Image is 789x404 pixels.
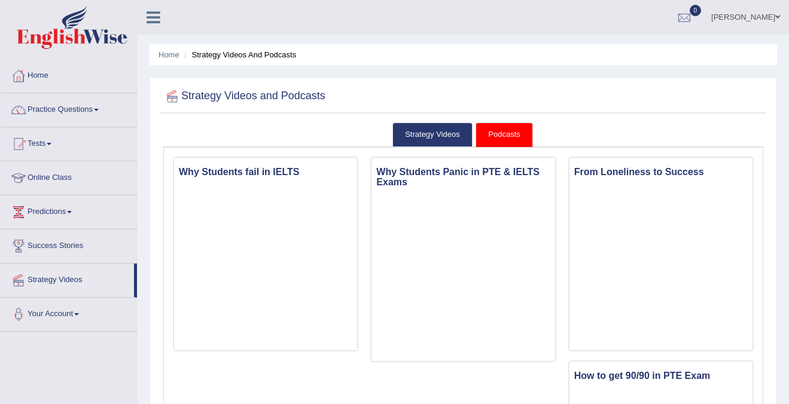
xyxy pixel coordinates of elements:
[569,368,753,384] h3: How to get 90/90 in PTE Exam
[371,164,555,191] h3: Why Students Panic in PTE & IELTS Exams
[1,229,137,259] a: Success Stories
[174,164,357,180] h3: Why Students fail in IELTS
[690,5,702,16] span: 0
[476,123,532,147] a: Podcasts
[1,195,137,225] a: Predictions
[163,87,325,105] h2: Strategy Videos and Podcasts
[1,93,137,123] a: Practice Questions
[1,59,137,89] a: Home
[1,298,137,328] a: Your Account
[1,264,134,293] a: Strategy Videos
[1,161,137,191] a: Online Class
[1,127,137,157] a: Tests
[181,49,296,60] li: Strategy Videos and Podcasts
[159,50,179,59] a: Home
[392,123,473,147] a: Strategy Videos
[569,164,753,180] h3: From Loneliness to Success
